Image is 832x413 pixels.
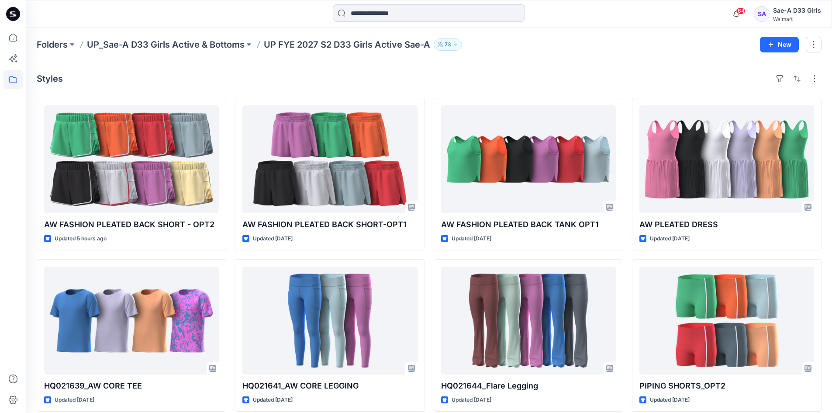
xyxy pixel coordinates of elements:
[639,267,814,375] a: PIPING SHORTS_OPT2
[736,7,746,14] span: 64
[650,396,690,405] p: Updated [DATE]
[445,40,451,49] p: 73
[44,219,219,231] p: AW FASHION PLEATED BACK SHORT - OPT2
[434,38,462,51] button: 73
[55,234,107,243] p: Updated 5 hours ago
[760,37,799,52] button: New
[441,105,616,213] a: AW FASHION PLEATED BACK TANK OPT1
[639,105,814,213] a: AW PLEATED DRESS
[44,267,219,375] a: HQ021639_AW CORE TEE
[253,234,293,243] p: Updated [DATE]
[37,73,63,84] h4: Styles
[639,219,814,231] p: AW PLEATED DRESS
[87,38,245,51] a: UP_Sae-A D33 Girls Active & Bottoms
[55,396,94,405] p: Updated [DATE]
[441,219,616,231] p: AW FASHION PLEATED BACK TANK OPT1
[773,5,821,16] div: Sae-A D33 Girls
[773,16,821,22] div: Walmart
[441,380,616,392] p: HQ021644_Flare Legging
[242,105,417,213] a: AW FASHION PLEATED BACK SHORT-OPT1
[650,234,690,243] p: Updated [DATE]
[452,396,491,405] p: Updated [DATE]
[44,380,219,392] p: HQ021639_AW CORE TEE
[242,267,417,375] a: HQ021641_AW CORE LEGGING
[242,380,417,392] p: HQ021641_AW CORE LEGGING
[441,267,616,375] a: HQ021644_Flare Legging
[242,219,417,231] p: AW FASHION PLEATED BACK SHORT-OPT1
[253,396,293,405] p: Updated [DATE]
[37,38,68,51] a: Folders
[44,105,219,213] a: AW FASHION PLEATED BACK SHORT - OPT2
[754,6,770,22] div: SA
[639,380,814,392] p: PIPING SHORTS_OPT2
[452,234,491,243] p: Updated [DATE]
[264,38,430,51] p: UP FYE 2027 S2 D33 Girls Active Sae-A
